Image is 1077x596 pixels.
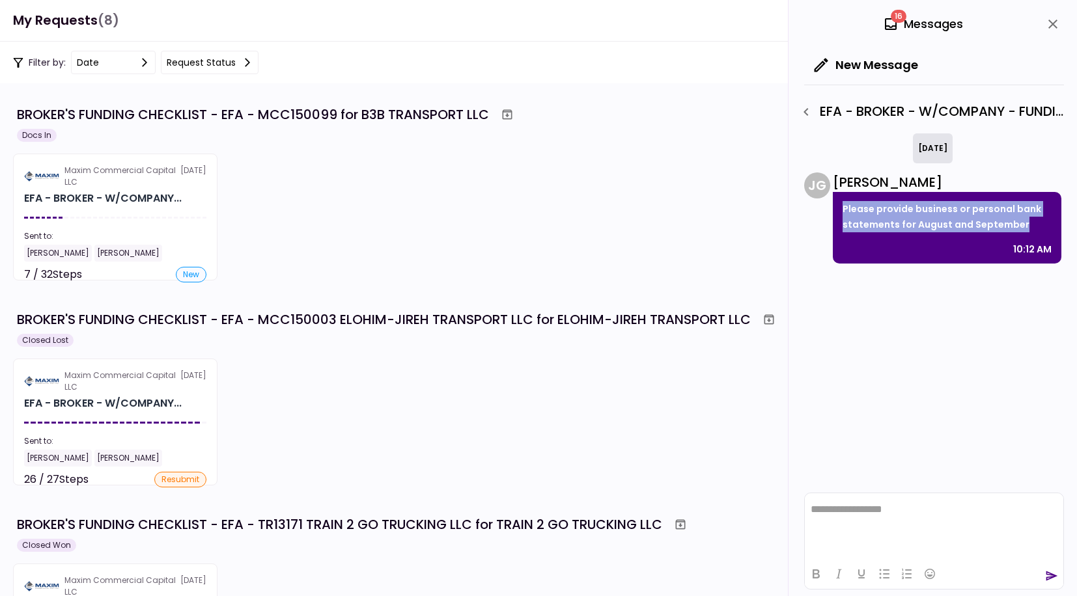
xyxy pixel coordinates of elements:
div: BROKER'S FUNDING CHECKLIST - EFA - MCC150099 for B3B TRANSPORT LLC [17,105,489,124]
button: close [1042,13,1064,35]
button: Numbered list [896,565,918,583]
button: Italic [828,565,850,583]
button: Underline [850,565,873,583]
div: Filter by: [13,51,259,74]
div: BROKER'S FUNDING CHECKLIST - EFA - MCC150003 ELOHIM-JIREH TRANSPORT LLC for ELOHIM-JIREH TRANSPOR... [17,310,751,329]
button: Emojis [919,565,941,583]
div: [PERSON_NAME] [833,172,1061,192]
div: 7 / 32 Steps [24,267,82,282]
div: resubmit [154,472,206,487]
div: date [77,55,99,70]
div: BROKER'S FUNDING CHECKLIST - EFA - TR13171 TRAIN 2 GO TRUCKING LLC for TRAIN 2 GO TRUCKING LLC [17,515,662,534]
div: [PERSON_NAME] [24,450,92,467]
div: [DATE] [24,165,206,188]
p: Please provide business or personal bank statements for August and September [843,201,1052,232]
div: Sent to: [24,435,206,447]
button: Request status [161,51,259,74]
div: Docs In [17,129,57,142]
span: (8) [98,7,119,34]
div: Messages [883,14,963,34]
img: Partner logo [24,580,59,592]
button: send [1045,569,1058,582]
div: EFA - BROKER - W/COMPANY - FUNDING CHECKLIST - 3 Months BUSINESS Bank Statements [795,101,1064,123]
button: Bold [805,565,827,583]
div: [DATE] [913,133,953,163]
div: [PERSON_NAME] [94,245,162,262]
div: Maxim Commercial Capital LLC [64,165,180,188]
button: New Message [804,48,929,82]
div: 10:12 AM [1013,241,1052,257]
h1: My Requests [13,7,119,34]
button: date [71,51,156,74]
div: 26 / 27 Steps [24,472,89,487]
div: Sent to: [24,230,206,242]
div: EFA - BROKER - W/COMPANY - FUNDING CHECKLIST for ELOHIM-JIREH TRANSPORT LLC [24,396,182,411]
div: J G [804,172,830,198]
div: [PERSON_NAME] [24,245,92,262]
button: Archive workflow [757,308,781,331]
div: Closed Lost [17,334,74,347]
button: Archive workflow [496,103,519,126]
div: [PERSON_NAME] [94,450,162,467]
div: EFA - BROKER - W/COMPANY - FUNDING CHECKLIST [24,191,182,206]
iframe: Rich Text Area [805,493,1063,558]
div: [DATE] [24,370,206,393]
div: new [176,267,206,282]
img: Partner logo [24,170,59,182]
div: Closed Won [17,539,76,552]
button: Archive workflow [669,513,692,536]
span: 16 [891,10,906,23]
img: Partner logo [24,375,59,387]
button: Bullet list [873,565,895,583]
div: Maxim Commercial Capital LLC [64,370,180,393]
